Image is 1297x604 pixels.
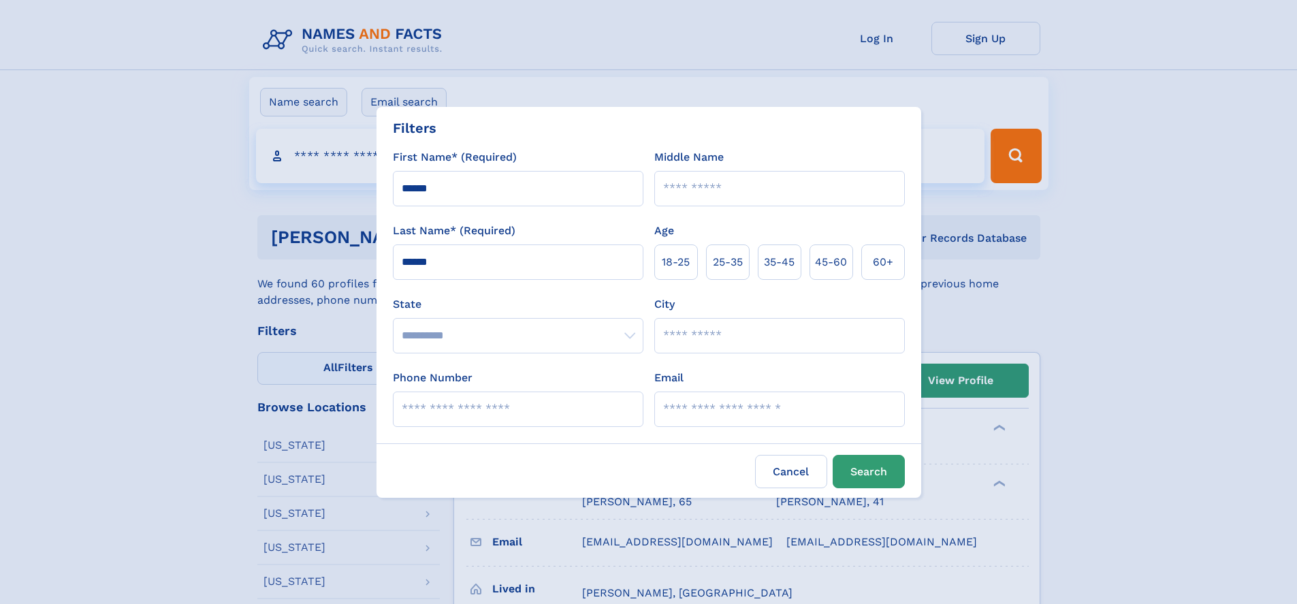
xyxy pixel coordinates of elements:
span: 45‑60 [815,254,847,270]
label: Last Name* (Required) [393,223,515,239]
label: City [654,296,675,313]
label: Cancel [755,455,827,488]
label: Email [654,370,684,386]
div: Filters [393,118,436,138]
label: Phone Number [393,370,473,386]
label: State [393,296,643,313]
span: 25‑35 [713,254,743,270]
label: Middle Name [654,149,724,165]
label: First Name* (Required) [393,149,517,165]
label: Age [654,223,674,239]
button: Search [833,455,905,488]
span: 18‑25 [662,254,690,270]
span: 60+ [873,254,893,270]
span: 35‑45 [764,254,795,270]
